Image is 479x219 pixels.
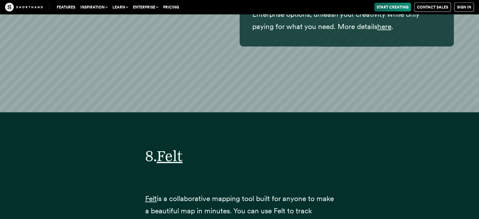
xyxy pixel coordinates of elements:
a: Felt [157,147,183,164]
button: Enterprise [130,3,161,12]
a: here [377,22,391,31]
a: Felt [145,194,157,203]
a: Start Creating [374,3,411,12]
span: . [391,22,393,31]
img: The Craft [5,3,43,12]
a: Sign in [454,3,474,12]
a: Pricing [161,3,181,12]
button: Learn [110,3,130,12]
span: 8. [145,147,157,164]
a: Contact Sales [414,3,451,12]
a: Features [54,3,78,12]
button: Inspiration [78,3,110,12]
